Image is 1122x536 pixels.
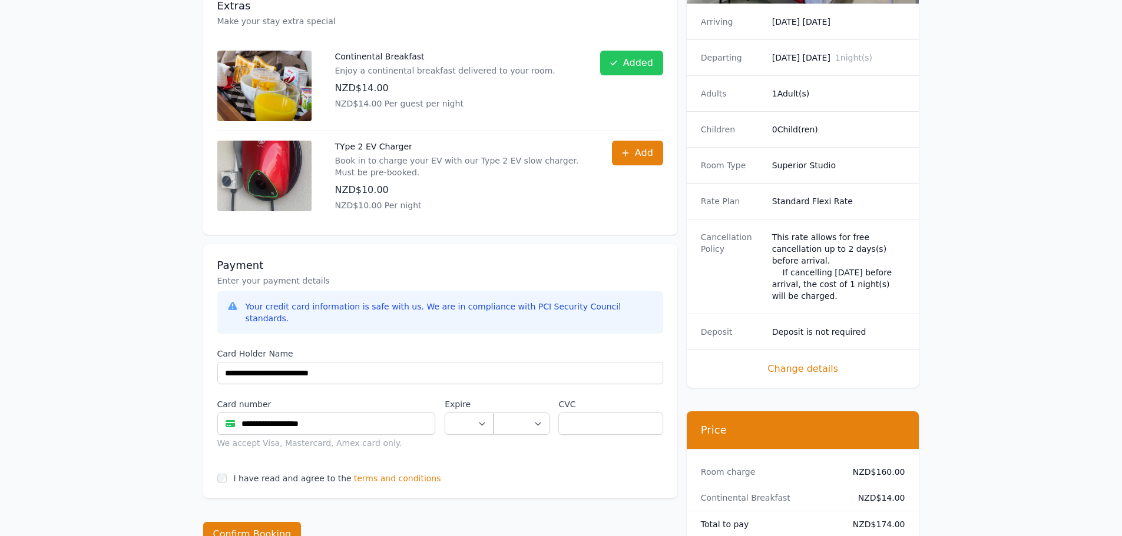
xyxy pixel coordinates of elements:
dt: Room charge [701,466,834,478]
div: Your credit card information is safe with us. We are in compliance with PCI Security Council stan... [246,301,654,324]
p: NZD$10.00 Per night [335,199,588,211]
img: TYpe 2 EV Charger [217,141,312,211]
dd: NZD$160.00 [843,466,905,478]
label: I have read and agree to the [234,474,352,483]
span: Add [635,146,653,160]
div: We accept Visa, Mastercard, Amex card only. [217,437,436,449]
dt: Cancellation Policy [701,231,763,302]
p: Make your stay extra special [217,15,663,27]
dd: Superior Studio [772,159,905,171]
dd: [DATE] [DATE] [772,16,905,28]
button: Added [600,51,663,75]
label: Expire [445,398,494,410]
h3: Payment [217,258,663,272]
p: TYpe 2 EV Charger [335,141,588,152]
dt: Arriving [701,16,763,28]
h3: Price [701,423,905,437]
dt: Room Type [701,159,763,171]
dd: [DATE] [DATE] [772,52,905,64]
button: Add [612,141,663,165]
dt: Total to pay [701,518,834,530]
p: Continental Breakfast [335,51,555,62]
p: Book in to charge your EV with our Type 2 EV slow charger. Must be pre-booked. [335,155,588,178]
dd: NZD$14.00 [843,492,905,504]
dt: Rate Plan [701,195,763,207]
p: NZD$14.00 [335,81,555,95]
dd: 1 Adult(s) [772,88,905,99]
span: 1 night(s) [835,53,872,62]
div: This rate allows for free cancellation up to 2 days(s) before arrival. If cancelling [DATE] befor... [772,231,905,302]
p: NZD$10.00 [335,183,588,197]
label: Card Holder Name [217,348,663,359]
span: Added [623,56,653,70]
span: Change details [701,362,905,376]
label: CVC [558,398,663,410]
dt: Continental Breakfast [701,492,834,504]
dt: Departing [701,52,763,64]
dd: Standard Flexi Rate [772,195,905,207]
img: Continental Breakfast [217,51,312,121]
dd: Deposit is not required [772,326,905,338]
label: Card number [217,398,436,410]
p: NZD$14.00 Per guest per night [335,98,555,109]
p: Enjoy a continental breakfast delivered to your room. [335,65,555,76]
label: . [494,398,549,410]
dt: Children [701,124,763,135]
p: Enter your payment details [217,275,663,287]
dt: Deposit [701,326,763,338]
dt: Adults [701,88,763,99]
dd: 0 Child(ren) [772,124,905,135]
span: terms and conditions [354,472,441,484]
dd: NZD$174.00 [843,518,905,530]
